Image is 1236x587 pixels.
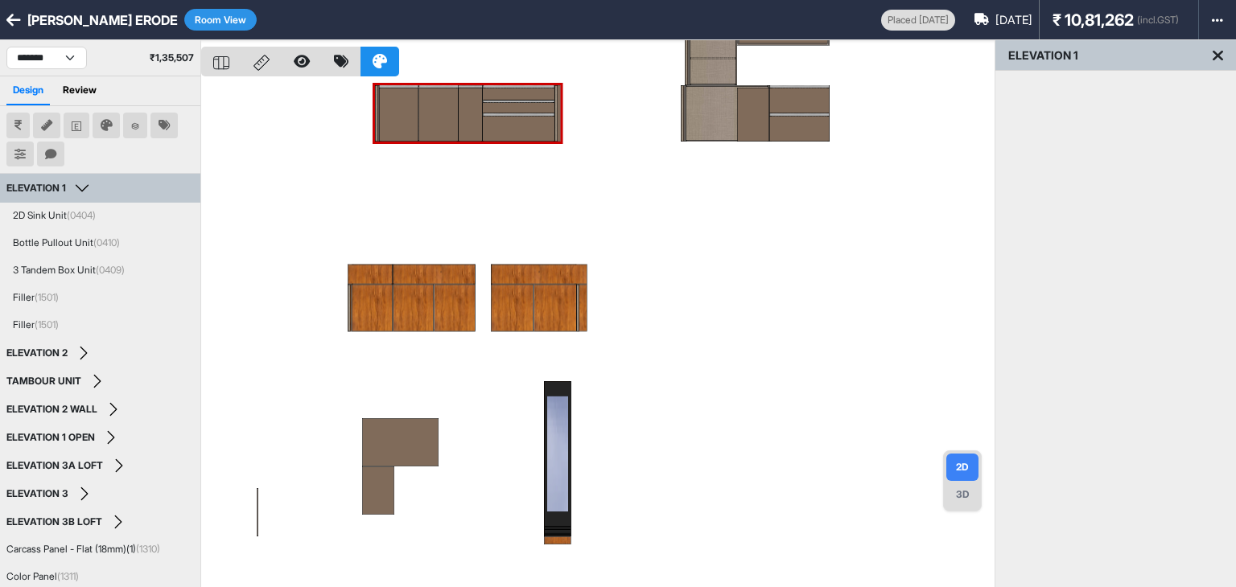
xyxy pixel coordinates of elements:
img: 2RDWDt7uADsAAAAASUVORK5CYII= [483,101,555,103]
button: TAMBOUR UNIT [6,373,109,389]
p: Design [6,76,50,105]
span: (0404) [67,209,96,221]
div: TAMBOUR UNIT [6,376,81,387]
img: 2RDWDt7uADsAAAAASUVORK5CYII= [483,113,555,116]
div: 2D Sink Unit [13,208,96,223]
img: 2RDWDt7uADsAAAAASUVORK5CYII= [483,85,555,88]
div: ELEVATION 3B LOFT [6,516,102,527]
button: ELEVATION 3B LOFT [6,514,130,530]
span: (incl.GST) [1137,13,1179,27]
div: ELEVATION 1 [6,183,66,194]
button: ELEVATION 2 WALL [6,401,126,417]
span: (1311) [57,570,79,582]
div: ELEVATION 2 [6,347,68,359]
div: ELEVATION 2 WALL [6,404,97,415]
span: (1501) [35,291,59,303]
button: ELEVATION 1 [6,180,94,196]
span: (1501) [35,318,59,330]
span: ₹ 10,81,262 [1053,8,1134,32]
img: 2RDWDt7uADsAAAAASUVORK5CYII= [769,113,830,116]
p: ELEVATION 1 [1008,47,1078,64]
div: ELEVATION 1 OPEN [6,432,95,443]
img: 2RDWDt7uADsAAAAASUVORK5CYII= [418,85,458,88]
img: 2RDWDt7uADsAAAAASUVORK5CYII= [379,85,418,88]
img: 2RDWDt7uADsAAAAASUVORK5CYII= [459,85,483,88]
div: Placed [DATE] [881,10,955,31]
img: 2RDWDt7uADsAAAAASUVORK5CYII= [769,85,830,88]
button: Room View [184,9,257,31]
button: ELEVATION 3 [6,486,97,502]
div: ELEVATION 3A LOFT [6,460,103,471]
button: ELEVATION 2 [6,345,96,361]
div: 3D [946,481,978,508]
button: ELEVATION 3A LOFT [6,458,131,474]
span: (0410) [93,236,120,248]
p: ₹ 1,35,507 [150,51,194,65]
div: Filler [13,318,59,332]
div: ELEVATION 3 [6,488,68,499]
div: Bottle Pullout Unit [13,236,120,250]
div: Filler [13,290,59,305]
p: Review [56,76,103,105]
div: [PERSON_NAME] ERODE [27,10,178,30]
span: [DATE] [995,11,1032,29]
div: Carcass Panel - Flat (18mm)(1) [6,542,160,556]
span: (0409) [96,264,125,276]
button: ELEVATION 1 OPEN [6,429,123,445]
div: 2D [946,454,978,481]
div: 3 Tandem Box Unit [13,263,125,277]
div: Color Panel [6,569,79,584]
span: (1310) [136,543,160,555]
